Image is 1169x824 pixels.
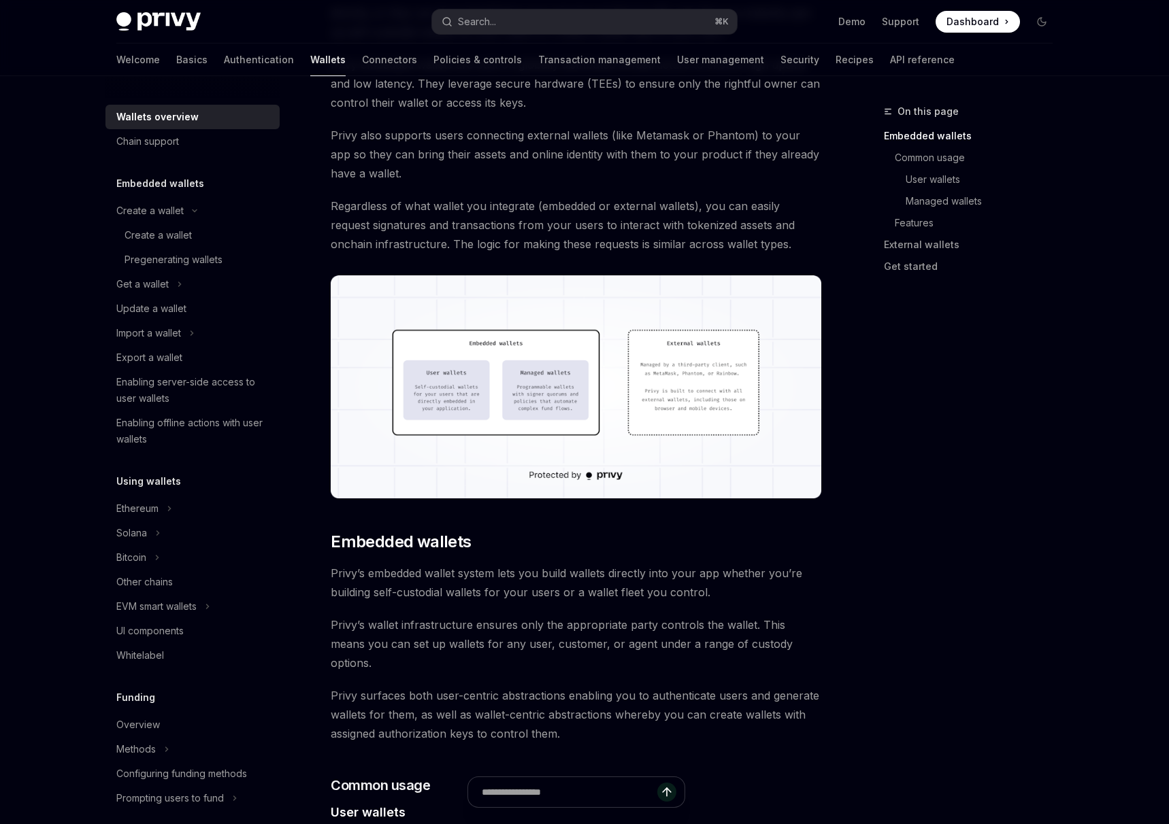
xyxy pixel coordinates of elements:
a: Wallets [310,44,346,76]
a: API reference [890,44,955,76]
h5: Funding [116,689,155,706]
a: Enabling server-side access to user wallets [105,370,280,411]
span: Regardless of what wallet you integrate (embedded or external wallets), you can easily request si... [331,196,821,254]
a: Security [780,44,819,76]
a: Wallets overview [105,105,280,129]
a: Overview [105,713,280,737]
span: Privy surfaces both user-centric abstractions enabling you to authenticate users and generate wal... [331,686,821,743]
a: User wallets [906,169,1064,190]
div: Get a wallet [116,276,169,292]
div: Solana [116,525,147,541]
div: Whitelabel [116,647,164,664]
span: Dashboard [946,15,999,29]
div: Pregenerating wallets [125,252,223,268]
div: Bitcoin [116,549,146,566]
span: Embedded wallets [331,531,471,553]
a: Transaction management [538,44,661,76]
div: Wallets overview [116,109,199,125]
span: Privy’s embedded wallet system lets you build wallets directly into your app whether you’re build... [331,564,821,602]
button: Search...⌘K [432,10,737,34]
a: Connectors [362,44,417,76]
span: Privy embedded wallets are built on globally distributed infrastructure to ensure high uptime and... [331,55,821,112]
div: Import a wallet [116,325,181,341]
img: dark logo [116,12,201,31]
a: Demo [838,15,866,29]
a: Create a wallet [105,223,280,247]
div: Prompting users to fund [116,790,224,806]
a: Welcome [116,44,160,76]
a: Enabling offline actions with user wallets [105,411,280,451]
div: Update a wallet [116,301,186,317]
a: Chain support [105,129,280,154]
h5: Embedded wallets [116,175,204,192]
a: Authentication [224,44,294,76]
a: Policies & controls [433,44,522,76]
a: Managed wallets [906,190,1064,212]
a: Pregenerating wallets [105,247,280,272]
button: Toggle dark mode [1031,11,1053,33]
div: Overview [116,717,160,733]
a: Features [895,212,1064,234]
img: images/walletoverview.png [331,275,821,498]
button: Send message [657,783,676,802]
div: Create a wallet [125,227,192,243]
h5: Using wallets [116,473,181,490]
div: Configuring funding methods [116,766,247,782]
div: Export a wallet [116,349,182,366]
a: User management [677,44,764,76]
a: Basics [176,44,208,76]
span: On this page [898,103,959,120]
a: Export a wallet [105,345,280,370]
span: Privy’s wallet infrastructure ensures only the appropriate party controls the wallet. This means ... [331,615,821,672]
span: Privy also supports users connecting external wallets (like Metamask or Phantom) to your app so t... [331,126,821,183]
a: Get started [884,256,1064,277]
div: Enabling server-side access to user wallets [116,374,271,407]
a: UI components [105,619,280,643]
a: Whitelabel [105,643,280,668]
a: Support [882,15,919,29]
div: Chain support [116,133,179,150]
div: Other chains [116,574,173,590]
div: UI components [116,623,184,639]
span: ⌘ K [714,16,729,27]
div: Methods [116,741,156,757]
a: Recipes [836,44,874,76]
a: Dashboard [936,11,1020,33]
div: Enabling offline actions with user wallets [116,415,271,447]
a: Other chains [105,570,280,594]
div: EVM smart wallets [116,598,197,615]
a: Embedded wallets [884,125,1064,147]
a: External wallets [884,234,1064,256]
a: Common usage [895,147,1064,169]
div: Create a wallet [116,203,184,219]
a: Update a wallet [105,296,280,321]
a: Configuring funding methods [105,761,280,786]
div: Ethereum [116,500,159,517]
div: Search... [458,14,496,30]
